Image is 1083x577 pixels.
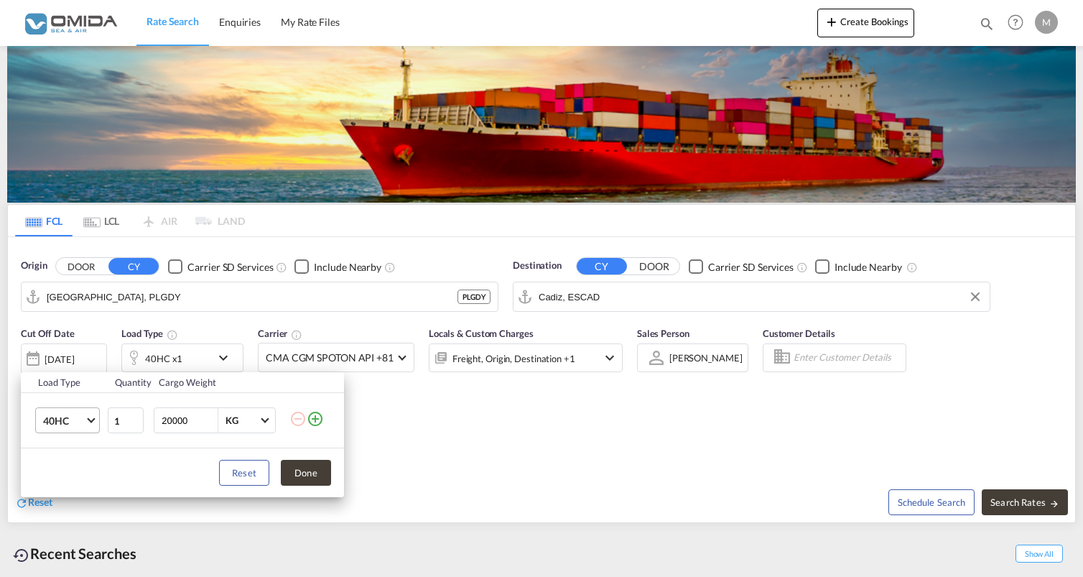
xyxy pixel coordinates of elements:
th: Load Type [21,372,106,393]
input: Qty [108,407,144,433]
th: Quantity [106,372,151,393]
md-icon: icon-minus-circle-outline [289,410,307,428]
input: Enter Weight [160,408,218,433]
div: KG [226,415,238,426]
md-select: Choose: 40HC [35,407,100,433]
div: Cargo Weight [159,376,281,389]
span: 40HC [43,414,85,428]
md-icon: icon-plus-circle-outline [307,410,324,428]
button: Reset [219,460,269,486]
button: Done [281,460,331,486]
